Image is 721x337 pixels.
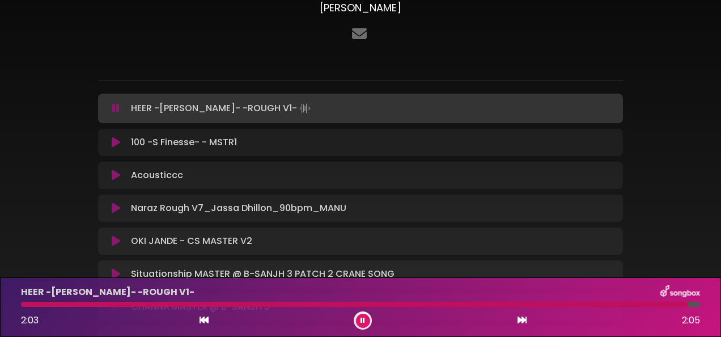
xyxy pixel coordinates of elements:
[131,267,395,281] p: Situationship MASTER @ B-SANJH 3 PATCH 2 CRANE SONG
[21,314,39,327] span: 2:03
[131,201,346,215] p: Naraz Rough V7_Jassa Dhillon_90bpm_MANU
[297,100,313,116] img: waveform4.gif
[660,285,700,300] img: songbox-logo-white.png
[131,136,237,149] p: 100 -S Finesse- - MSTR1
[131,168,183,182] p: Acousticcc
[98,2,623,14] h3: [PERSON_NAME]
[131,100,313,116] p: HEER -[PERSON_NAME]- -ROUGH V1-
[682,314,700,327] span: 2:05
[131,234,252,248] p: OKI JANDE - CS MASTER V2
[21,285,194,299] p: HEER -[PERSON_NAME]- -ROUGH V1-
